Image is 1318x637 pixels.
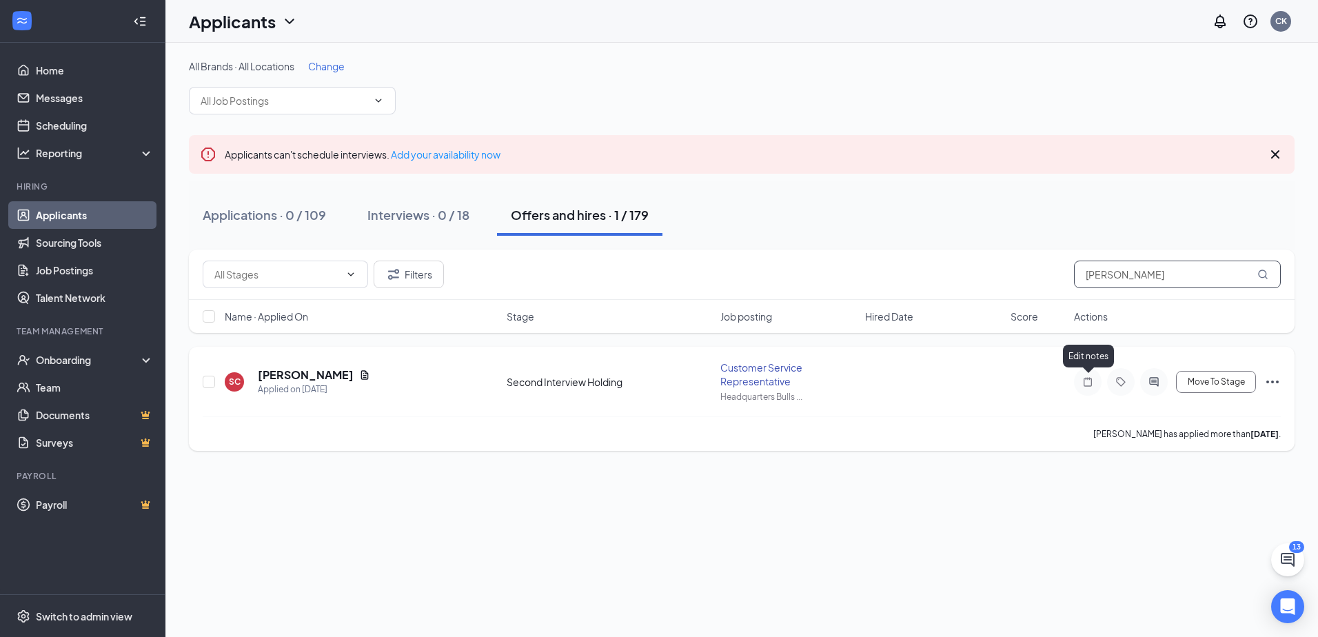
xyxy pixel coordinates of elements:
a: SurveysCrown [36,429,154,456]
svg: Cross [1267,146,1284,163]
b: [DATE] [1250,429,1279,439]
span: Actions [1074,310,1108,323]
span: Stage [507,310,534,323]
span: Name · Applied On [225,310,308,323]
a: Applicants [36,201,154,229]
svg: Note [1079,376,1096,387]
svg: Filter [385,266,402,283]
svg: Ellipses [1264,374,1281,390]
div: CK [1275,15,1287,27]
div: 13 [1289,541,1304,553]
button: Move To Stage [1176,371,1256,393]
a: Sourcing Tools [36,229,154,256]
a: Messages [36,84,154,112]
div: SC [229,376,241,387]
svg: ChatActive [1279,552,1296,568]
span: All Brands · All Locations [189,60,294,72]
div: Onboarding [36,353,142,367]
div: Customer Service Representative [720,361,858,388]
input: All Job Postings [201,93,367,108]
svg: ActiveChat [1146,376,1162,387]
div: Applied on [DATE] [258,383,370,396]
input: Search in offers and hires [1074,261,1281,288]
div: Switch to admin view [36,609,132,623]
span: Job posting [720,310,772,323]
svg: Tag [1113,376,1129,387]
h1: Applicants [189,10,276,33]
svg: UserCheck [17,353,30,367]
svg: Notifications [1212,13,1228,30]
a: Talent Network [36,284,154,312]
div: Headquarters Bulls ... [720,391,858,403]
svg: ChevronDown [281,13,298,30]
svg: ChevronDown [345,269,356,280]
p: [PERSON_NAME] has applied more than . [1093,428,1281,440]
div: Open Intercom Messenger [1271,590,1304,623]
a: Job Postings [36,256,154,284]
span: Score [1011,310,1038,323]
a: Home [36,57,154,84]
svg: Collapse [133,14,147,28]
a: Scheduling [36,112,154,139]
input: All Stages [214,267,340,282]
a: DocumentsCrown [36,401,154,429]
span: Hired Date [865,310,913,323]
div: Reporting [36,146,154,160]
a: Add your availability now [391,148,500,161]
svg: QuestionInfo [1242,13,1259,30]
svg: ChevronDown [373,95,384,106]
a: Team [36,374,154,401]
svg: Error [200,146,216,163]
svg: Settings [17,609,30,623]
svg: Document [359,370,370,381]
button: ChatActive [1271,543,1304,576]
svg: MagnifyingGlass [1257,269,1268,280]
h5: [PERSON_NAME] [258,367,354,383]
div: Second Interview Holding [507,375,712,389]
a: PayrollCrown [36,491,154,518]
div: Offers and hires · 1 / 179 [511,206,649,223]
span: Applicants can't schedule interviews. [225,148,500,161]
svg: WorkstreamLogo [15,14,29,28]
span: Move To Stage [1188,377,1245,387]
div: Interviews · 0 / 18 [367,206,469,223]
div: Hiring [17,181,151,192]
div: Payroll [17,470,151,482]
div: Team Management [17,325,151,337]
svg: Analysis [17,146,30,160]
span: Change [308,60,345,72]
div: Edit notes [1063,345,1114,367]
div: Applications · 0 / 109 [203,206,326,223]
button: Filter Filters [374,261,444,288]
